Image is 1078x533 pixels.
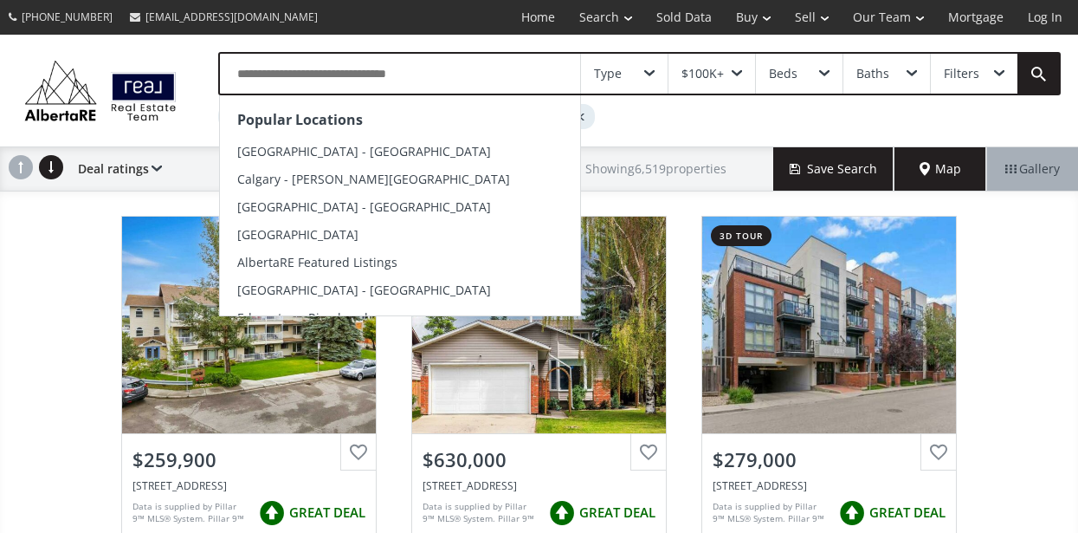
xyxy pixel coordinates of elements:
div: $279,000 [713,446,946,473]
span: [GEOGRAPHIC_DATA] - [GEOGRAPHIC_DATA] [237,198,491,215]
div: Data is supplied by Pillar 9™ MLS® System. Pillar 9™ is the owner of the copyright in its MLS® Sy... [713,500,830,526]
div: 725 4 Street NE #107, Calgary, AB T2E3S7 [713,478,946,493]
span: Map [920,160,961,178]
span: AlbertaRE Featured Listings [237,254,397,270]
div: 36 Deermeade Road, Calgary, AB T2J 5Z5 [423,478,655,493]
span: Edmonton - Riverbend [237,309,368,326]
div: Beds [769,68,797,80]
div: $630,000 [423,446,655,473]
span: [GEOGRAPHIC_DATA] [237,226,358,243]
span: [GEOGRAPHIC_DATA] - [GEOGRAPHIC_DATA] [237,282,491,298]
span: Gallery [1005,160,1060,178]
div: $259,900 [132,446,365,473]
span: [GEOGRAPHIC_DATA] - [GEOGRAPHIC_DATA] [237,143,491,159]
img: Logo [17,56,184,126]
span: GREAT DEAL [289,504,365,522]
div: 3606 Erlton Court SW #105, Calgary, AB T2S 3A5 [132,478,365,493]
div: Baths [856,68,889,80]
span: [EMAIL_ADDRESS][DOMAIN_NAME] [145,10,318,24]
div: View Photos & Details [766,316,891,334]
h1: Homes for sale in [GEOGRAPHIC_DATA] [218,157,551,181]
div: View Photos & Details [476,316,601,334]
div: Map [894,147,986,191]
div: Gallery [986,147,1078,191]
div: View Photos & Details [186,316,311,334]
div: County: [GEOGRAPHIC_DATA] [218,104,399,129]
div: $100K+ [681,68,724,80]
div: Data is supplied by Pillar 9™ MLS® System. Pillar 9™ is the owner of the copyright in its MLS® Sy... [132,500,250,526]
div: Filters [944,68,979,80]
div: Deal ratings [69,147,162,191]
span: Calgary - [PERSON_NAME][GEOGRAPHIC_DATA] [237,171,510,187]
div: Type [594,68,622,80]
strong: Popular Locations [237,110,363,129]
img: rating icon [545,496,579,530]
div: Data is supplied by Pillar 9™ MLS® System. Pillar 9™ is the owner of the copyright in its MLS® Sy... [423,500,540,526]
img: rating icon [255,496,289,530]
a: [EMAIL_ADDRESS][DOMAIN_NAME] [121,1,326,33]
button: Save Search [773,147,894,191]
span: GREAT DEAL [579,504,655,522]
span: [PHONE_NUMBER] [22,10,113,24]
span: GREAT DEAL [869,504,946,522]
img: rating icon [835,496,869,530]
h2: Showing 6,519 properties [585,162,726,175]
